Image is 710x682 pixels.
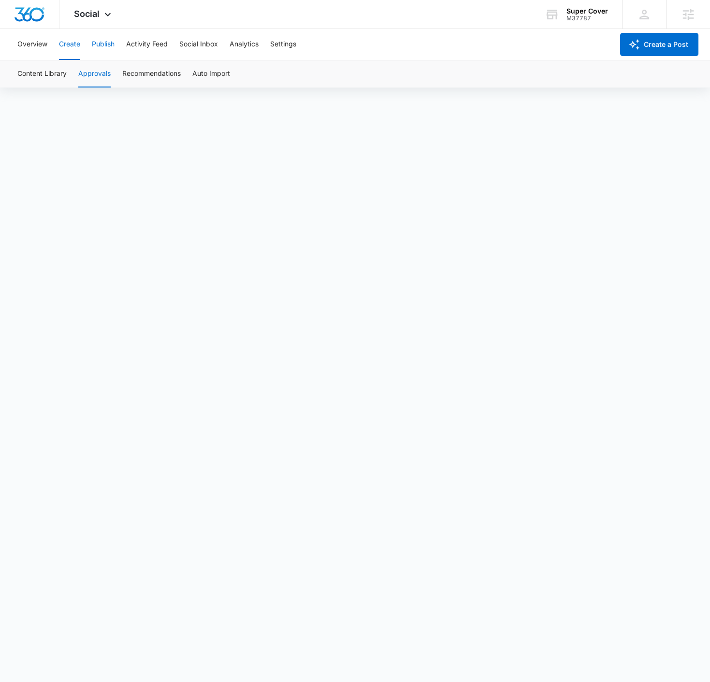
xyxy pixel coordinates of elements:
button: Analytics [230,29,259,60]
button: Publish [92,29,115,60]
button: Create [59,29,80,60]
span: Social [74,9,100,19]
button: Auto Import [192,60,230,87]
div: account id [566,15,608,22]
div: account name [566,7,608,15]
button: Settings [270,29,296,60]
button: Create a Post [620,33,698,56]
button: Activity Feed [126,29,168,60]
button: Approvals [78,60,111,87]
button: Recommendations [122,60,181,87]
button: Overview [17,29,47,60]
button: Social Inbox [179,29,218,60]
button: Content Library [17,60,67,87]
